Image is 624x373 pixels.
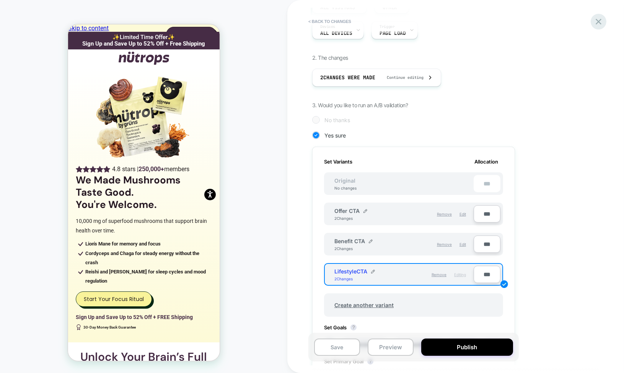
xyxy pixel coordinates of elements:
span: Continue editing [379,75,424,80]
span: Benefit CTA [334,238,365,244]
span: 2 Changes were made [320,74,375,81]
div: No changes [327,186,364,190]
button: ? [350,324,357,330]
span: Original [327,177,363,184]
button: Preview [368,339,414,356]
span: 2. The changes [312,54,348,61]
span: Create another variant [327,296,401,314]
span: 3. Would you like to run an A/B validation? [312,102,408,108]
img: edit [363,209,367,213]
span: ALL DEVICES [320,31,352,36]
img: edit [500,280,508,288]
div: 2 Changes [334,276,357,281]
span: Edit [459,212,466,216]
span: Edit [459,242,466,247]
span: Yes sure [324,132,346,139]
span: LifestyleCTA [334,268,367,275]
span: Editing [454,272,466,277]
span: Page Load [380,31,406,36]
button: Publish [421,339,513,356]
span: Set Goals [324,324,360,330]
span: Allocation [474,159,498,165]
span: Remove [432,272,446,277]
button: Save [314,339,360,356]
img: edit [369,239,373,243]
span: Offer CTA [334,208,360,214]
span: Remove [437,212,452,216]
span: All Visitors [320,5,355,10]
img: edit [371,270,375,273]
span: No thanks [324,117,350,123]
div: 2 Changes [334,216,357,221]
span: OTHER [383,5,397,10]
div: 2 Changes [334,246,357,251]
span: Remove [437,242,452,247]
span: Set Variants [324,159,352,165]
button: < Back to changes [305,15,355,28]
